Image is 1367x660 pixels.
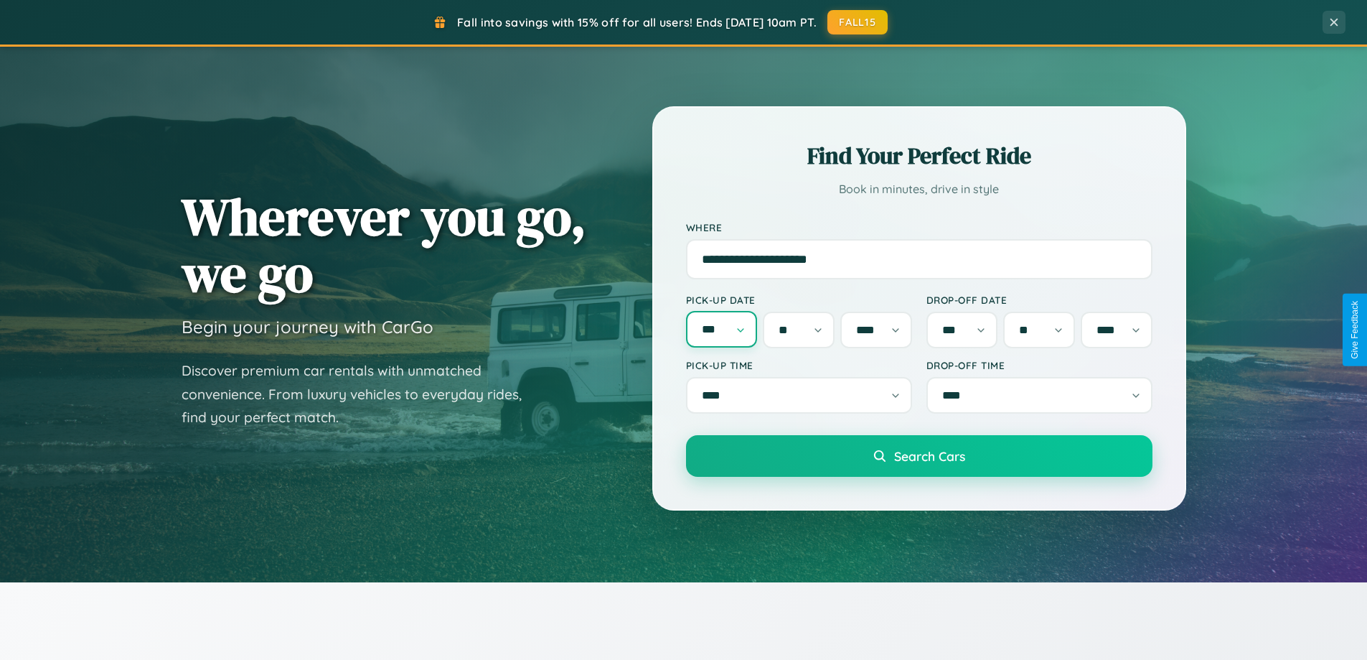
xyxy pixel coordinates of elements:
[182,188,586,302] h1: Wherever you go, we go
[686,435,1152,477] button: Search Cars
[926,294,1152,306] label: Drop-off Date
[686,294,912,306] label: Pick-up Date
[182,316,433,338] h3: Begin your journey with CarGo
[1350,301,1360,359] div: Give Feedback
[686,179,1152,200] p: Book in minutes, drive in style
[686,359,912,371] label: Pick-up Time
[686,140,1152,172] h2: Find Your Perfect Ride
[686,221,1152,233] label: Where
[457,15,817,29] span: Fall into savings with 15% off for all users! Ends [DATE] 10am PT.
[827,10,888,34] button: FALL15
[926,359,1152,371] label: Drop-off Time
[894,448,965,464] span: Search Cars
[182,359,540,429] p: Discover premium car rentals with unmatched convenience. From luxury vehicles to everyday rides, ...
